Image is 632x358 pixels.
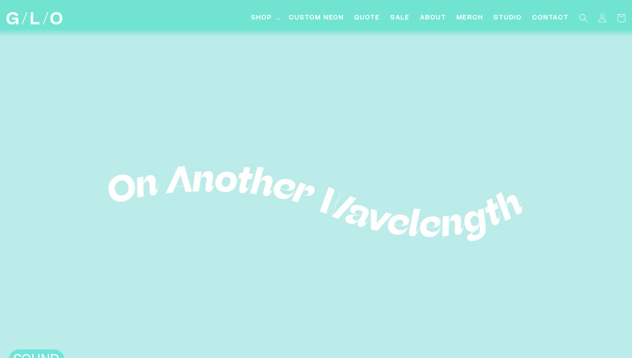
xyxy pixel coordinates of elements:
[494,14,522,23] span: Studio
[420,14,446,23] span: About
[527,9,574,28] a: Contact
[349,9,385,28] a: Quote
[289,14,344,23] span: Custom Neon
[6,12,62,25] img: GLO Studio
[3,9,65,28] a: GLO Studio
[390,14,410,23] span: SALE
[385,9,415,28] a: SALE
[488,9,527,28] a: Studio
[574,9,593,28] summary: Search
[532,14,569,23] span: Contact
[246,9,284,28] summary: Shop
[451,9,488,28] a: Merch
[354,14,380,23] span: Quote
[251,14,272,23] span: Shop
[284,9,349,28] a: Custom Neon
[415,9,451,28] a: About
[457,14,483,23] span: Merch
